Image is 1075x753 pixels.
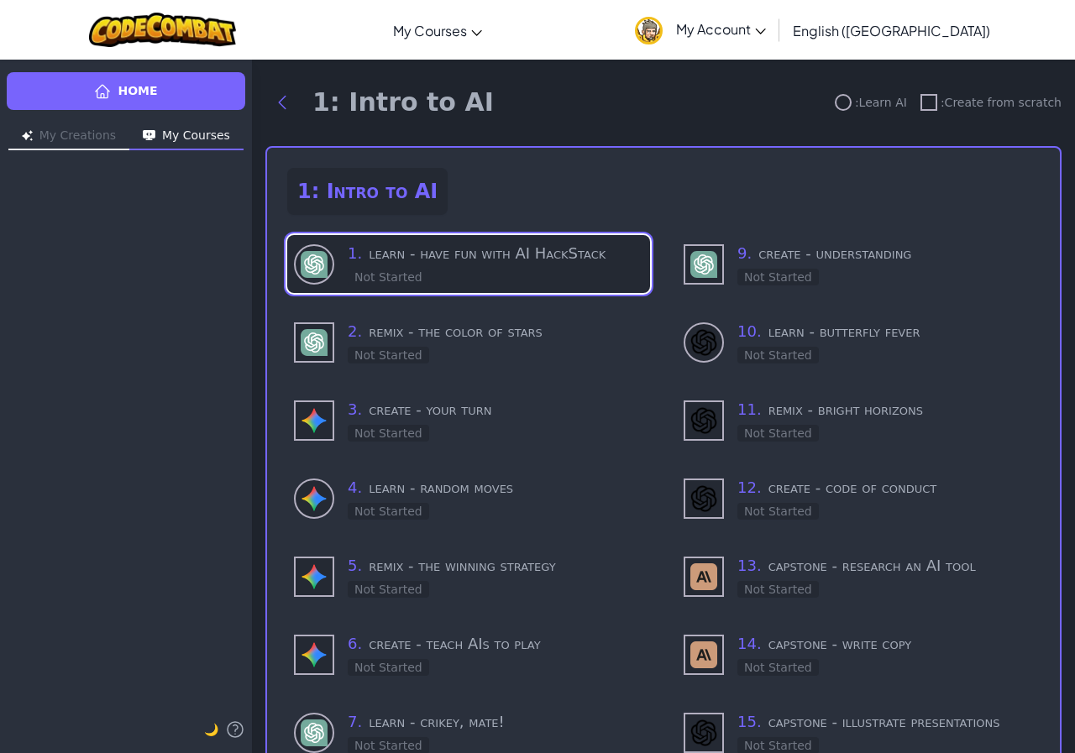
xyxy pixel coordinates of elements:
[737,503,819,520] div: Not Started
[348,554,643,578] h3: remix - the winning strategy
[129,123,244,150] button: My Courses
[301,329,328,356] img: GPT-4
[143,130,155,141] img: Icon
[690,329,717,356] img: DALL-E 3
[348,476,643,499] h3: learn - random moves
[348,632,643,656] h3: create - teach AIs to play
[677,313,1040,371] div: learn to use - DALL-E 3 (Not Started)
[737,425,819,442] div: Not Started
[737,632,1033,656] h3: capstone - write copy
[118,82,157,100] span: Home
[737,581,819,598] div: Not Started
[287,625,650,683] div: use - Gemini (Not Started)
[855,94,907,111] span: : Learn AI
[348,347,429,363] div: Not Started
[784,8,999,53] a: English ([GEOGRAPHIC_DATA])
[301,485,328,512] img: Gemini
[287,235,650,293] div: learn to use - GPT-4 (Not Started)
[301,251,328,278] img: GPT-4
[348,635,362,652] span: 6 .
[737,320,1033,343] h3: learn - butterfly fever
[204,719,218,740] button: 🌙
[690,485,717,512] img: DALL-E 3
[8,123,129,150] button: My Creations
[348,659,429,676] div: Not Started
[737,659,819,676] div: Not Started
[301,719,328,746] img: GPT-4
[385,8,490,53] a: My Courses
[348,398,643,421] h3: create - your turn
[348,322,362,340] span: 2 .
[690,563,717,590] img: Claude
[348,478,362,496] span: 4 .
[348,425,429,442] div: Not Started
[312,87,494,118] h1: 1: Intro to AI
[737,557,762,574] span: 13 .
[89,13,236,47] img: CodeCombat logo
[677,391,1040,449] div: use - DALL-E 3 (Not Started)
[348,710,643,734] h3: learn - crikey, mate!
[737,242,1033,265] h3: create - understanding
[677,625,1040,683] div: use - Claude (Not Started)
[204,723,218,736] span: 🌙
[287,168,448,215] h2: 1: Intro to AI
[635,17,663,44] img: avatar
[941,94,1062,111] span: : Create from scratch
[690,641,717,668] img: Claude
[737,322,762,340] span: 10 .
[348,713,362,730] span: 7 .
[301,563,328,590] img: Gemini
[677,235,1040,293] div: use - GPT-4 (Not Started)
[287,313,650,371] div: use - GPT-4 (Not Started)
[22,130,33,141] img: Icon
[737,478,762,496] span: 12 .
[690,251,717,278] img: GPT-4
[348,269,429,285] div: Not Started
[737,635,762,652] span: 14 .
[676,20,766,38] span: My Account
[737,713,762,730] span: 15 .
[393,22,467,39] span: My Courses
[737,476,1033,499] h3: create - code of conduct
[348,400,362,418] span: 3 .
[265,86,299,119] button: Back to modules
[348,244,362,262] span: 1 .
[301,641,328,668] img: Gemini
[677,469,1040,527] div: use - DALL-E 3 (Not Started)
[348,557,362,574] span: 5 .
[737,269,819,285] div: Not Started
[737,400,762,418] span: 11 .
[287,391,650,449] div: use - Gemini (Not Started)
[287,547,650,605] div: use - Gemini (Not Started)
[690,719,717,746] img: DALL-E 3
[737,347,819,363] div: Not Started
[348,320,643,343] h3: remix - the color of stars
[627,3,774,56] a: My Account
[737,554,1033,578] h3: capstone - research an AI tool
[348,581,429,598] div: Not Started
[677,547,1040,605] div: use - Claude (Not Started)
[737,710,1033,734] h3: capstone - illustrate presentations
[737,398,1033,421] h3: remix - bright horizons
[7,72,245,110] a: Home
[301,407,328,434] img: Gemini
[287,469,650,527] div: learn to use - Gemini (Not Started)
[793,22,990,39] span: English ([GEOGRAPHIC_DATA])
[737,244,752,262] span: 9 .
[348,242,643,265] h3: learn - have fun with AI HackStack
[348,503,429,520] div: Not Started
[690,407,717,434] img: DALL-E 3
